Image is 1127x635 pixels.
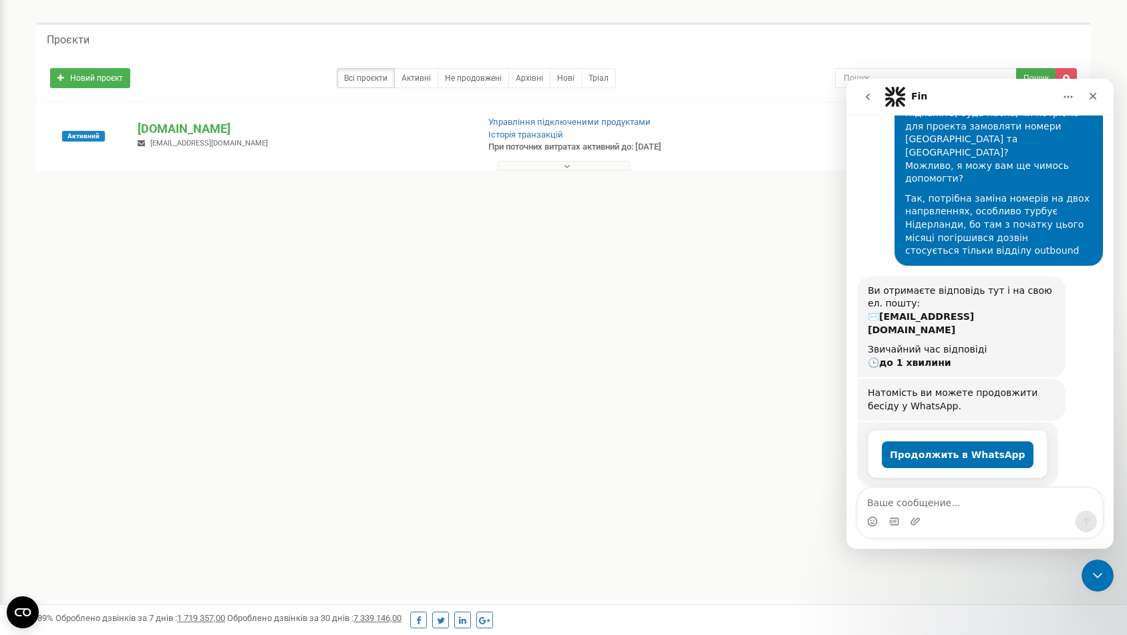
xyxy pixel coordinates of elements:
u: 7 339 146,00 [353,613,401,623]
div: Fin говорит… [11,343,257,437]
a: Управління підключеними продуктами [488,117,651,127]
div: Так, потрібна заміна номерів на двох напрвленнях, особливо турбує Нідерланди, бо там з початку ць... [59,114,246,179]
div: Fin говорит… [11,300,257,343]
b: [EMAIL_ADDRESS][DOMAIN_NAME] [21,232,128,256]
button: Open CMP widget [7,596,39,628]
button: Продолжить в WhatsApp [35,363,187,389]
span: Оброблено дзвінків за 7 днів : [55,613,225,623]
iframe: Intercom live chat [846,79,1114,549]
p: [DOMAIN_NAME] [138,120,466,138]
button: Пошук [1016,68,1056,88]
button: Отправить сообщение… [229,432,251,453]
div: Ви отримаєте відповідь тут і на свою ел. пошту: ✉️ [21,206,208,258]
u: 1 719 357,00 [177,613,225,623]
h5: Проєкти [47,34,90,46]
div: Продолжить в WhatsAppFin • Только что [11,343,212,407]
input: Пошук [835,68,1017,88]
a: Нові [550,68,582,88]
div: Звичайний час відповіді 🕒 [21,264,208,290]
a: Історія транзакцій [488,130,563,140]
div: Ви отримаєте відповідь тут і на свою ел. пошту:✉️[EMAIL_ADDRESS][DOMAIN_NAME]Звичайний час відпов... [11,198,219,299]
button: Добавить вложение [63,437,74,448]
div: Натомість ви можете продовжити бесіду у WhatsApp. [11,300,219,342]
div: Натомість ви можете продовжити бесіду у WhatsApp. [21,308,208,334]
button: Средство выбора эмодзи [21,437,31,448]
a: Тріал [581,68,616,88]
span: Активний [62,131,105,142]
b: до 1 хвилини [33,278,105,289]
div: Fin говорит… [11,198,257,300]
a: Не продовжені [438,68,509,88]
a: Новий проєкт [50,68,130,88]
div: Нещодавно писала стосовно: Підкажіть, будь ласка, чи потрібно для проекта замовляти номери [GEOGR... [59,15,246,107]
button: Средство выбора GIF-файла [42,437,53,448]
span: Оброблено дзвінків за 30 днів : [227,613,401,623]
a: Архівні [508,68,550,88]
iframe: Intercom live chat [1082,560,1114,592]
a: Активні [394,68,438,88]
textarea: Ваше сообщение... [11,409,256,432]
a: Всі проєкти [337,68,395,88]
span: [EMAIL_ADDRESS][DOMAIN_NAME] [150,139,268,148]
p: При поточних витратах активний до: [DATE] [488,141,730,154]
